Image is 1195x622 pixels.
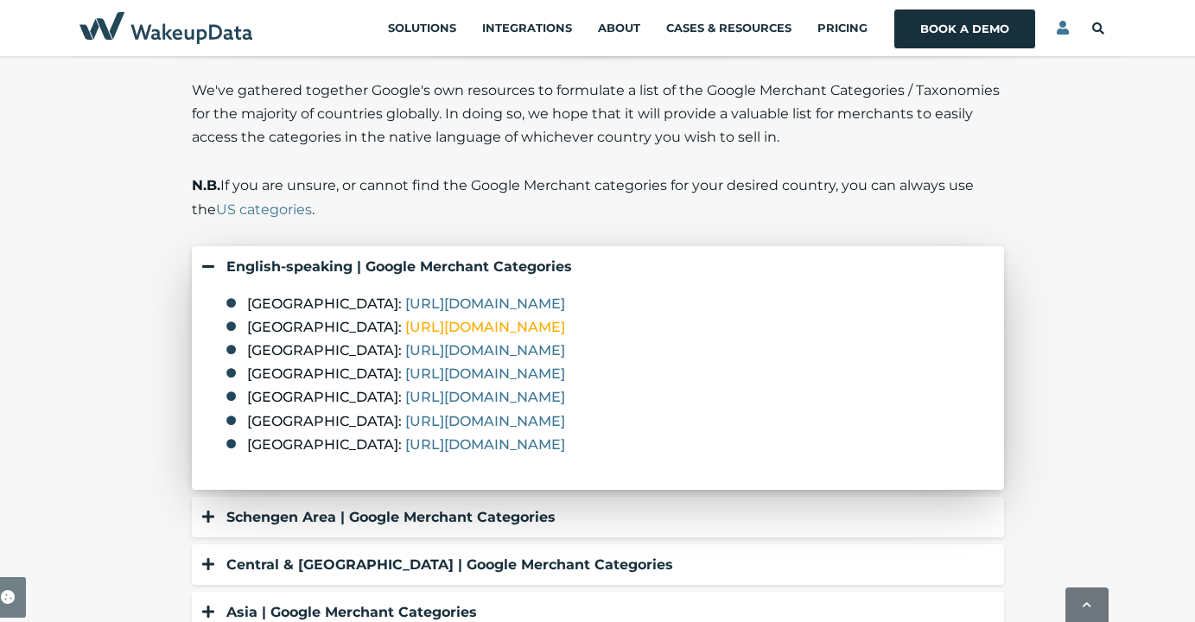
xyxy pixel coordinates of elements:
a: [URL][DOMAIN_NAME] [405,319,565,335]
strong: N.B. [192,177,220,194]
li: [GEOGRAPHIC_DATA]: [226,385,987,409]
a: Solutions [388,4,456,52]
a: [URL][DOMAIN_NAME] [405,413,565,429]
li: [GEOGRAPHIC_DATA]: [226,339,987,362]
div: Navigation Menu [388,4,1036,52]
a: [URL][DOMAIN_NAME] [405,365,565,382]
li: [GEOGRAPHIC_DATA]: [226,315,987,339]
li: [GEOGRAPHIC_DATA]: [226,433,987,456]
div: Central & [GEOGRAPHIC_DATA] | Google Merchant Categories [226,553,987,576]
a: [URL][DOMAIN_NAME] [405,436,565,453]
a: Pricing [817,4,868,52]
a: [URL][DOMAIN_NAME] [405,389,565,405]
div: Schengen Area | Google Merchant Categories [226,505,987,529]
iframe: Chat Widget [1109,539,1195,622]
img: WakeupData Navy Blue Logo 2023-horizontal-transparent-crop [79,12,252,44]
p: If you are unsure, or cannot find the Google Merchant categories for your desired country, you ca... [192,174,1004,220]
a: [URL][DOMAIN_NAME] [405,342,565,359]
li: [GEOGRAPHIC_DATA]: [226,409,987,433]
a: Cases & Resources [666,4,791,52]
a: Integrations [482,4,572,52]
li: [GEOGRAPHIC_DATA]: [226,292,987,315]
li: [GEOGRAPHIC_DATA]: [226,362,987,385]
a: [URL][DOMAIN_NAME] [405,295,565,312]
a: Book a Demo [912,10,1018,48]
p: We've gathered together Google's own resources to formulate a list of the Google Merchant Categor... [192,79,1004,149]
a: US categories [216,201,312,218]
div: English-speaking | Google Merchant Categories [226,255,987,278]
a: About [598,4,640,52]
